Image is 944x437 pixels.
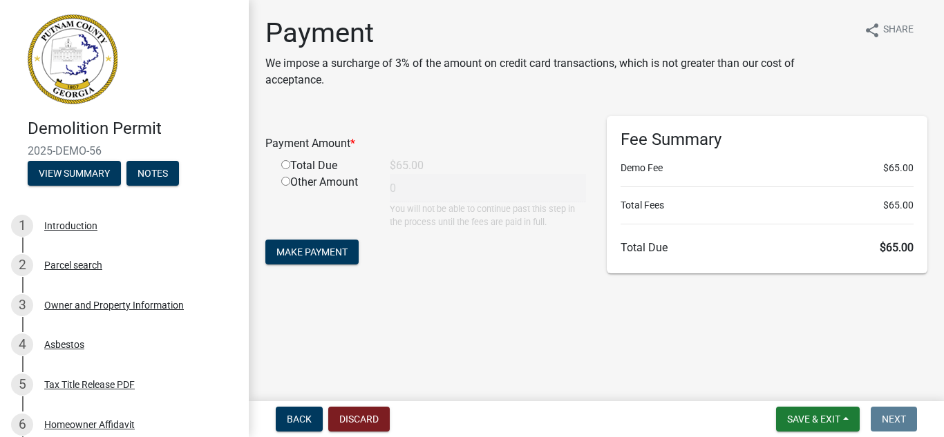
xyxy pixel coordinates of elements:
img: Putnam County, Georgia [28,14,117,104]
button: Discard [328,407,390,431]
div: 1 [11,215,33,237]
h1: Payment [265,17,851,50]
div: 4 [11,333,33,356]
div: 5 [11,373,33,396]
h4: Demolition Permit [28,119,238,139]
i: share [864,22,880,39]
div: Parcel search [44,260,102,270]
div: Payment Amount [255,135,596,152]
span: Next [882,414,906,425]
div: Total Due [271,157,379,174]
span: Back [287,414,312,425]
div: Tax Title Release PDF [44,380,135,389]
button: View Summary [28,161,121,186]
div: Homeowner Affidavit [44,420,135,429]
span: $65.00 [883,198,914,213]
span: Save & Exit [787,414,840,425]
div: 3 [11,294,33,316]
button: Next [871,407,917,431]
wm-modal-confirm: Summary [28,168,121,179]
h6: Total Due [621,241,914,254]
div: Asbestos [44,340,84,349]
span: Make Payment [276,246,348,258]
wm-modal-confirm: Notes [126,168,179,179]
p: We impose a surcharge of 3% of the amount on credit card transactions, which is not greater than ... [265,55,851,88]
div: 2 [11,254,33,276]
div: Other Amount [271,174,379,229]
li: Total Fees [621,198,914,213]
div: Introduction [44,221,97,231]
div: Owner and Property Information [44,300,184,310]
span: $65.00 [883,161,914,175]
li: Demo Fee [621,161,914,175]
button: Notes [126,161,179,186]
div: 6 [11,414,33,436]
button: Back [276,407,323,431]
h6: Fee Summary [621,130,914,150]
span: $65.00 [880,241,914,254]
span: 2025-DEMO-56 [28,144,221,157]
span: Share [883,22,914,39]
button: Save & Exit [776,407,860,431]
button: Make Payment [265,240,359,264]
button: shareShare [853,17,925,43]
